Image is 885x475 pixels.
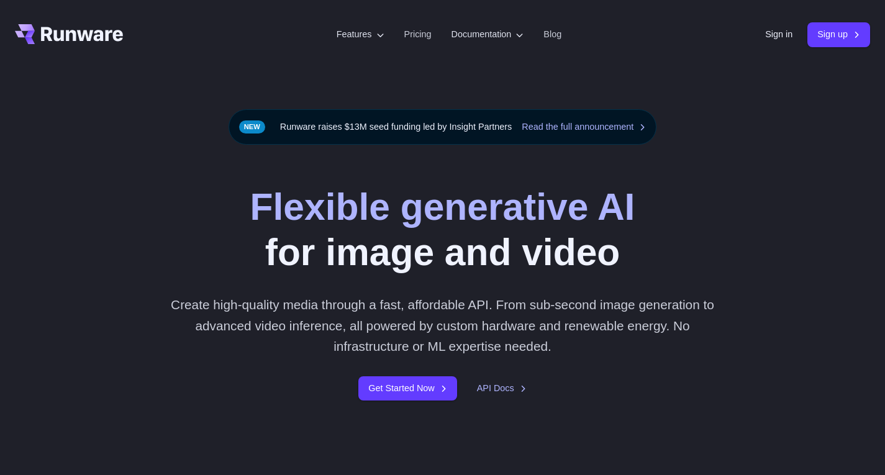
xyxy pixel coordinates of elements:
[543,27,561,42] a: Blog
[15,24,123,44] a: Go to /
[404,27,432,42] a: Pricing
[337,27,384,42] label: Features
[250,186,635,228] strong: Flexible generative AI
[765,27,792,42] a: Sign in
[169,294,716,356] p: Create high-quality media through a fast, affordable API. From sub-second image generation to adv...
[807,22,870,47] a: Sign up
[522,120,646,134] a: Read the full announcement
[477,381,527,396] a: API Docs
[229,109,657,145] div: Runware raises $13M seed funding led by Insight Partners
[250,184,635,274] h1: for image and video
[452,27,524,42] label: Documentation
[358,376,456,400] a: Get Started Now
